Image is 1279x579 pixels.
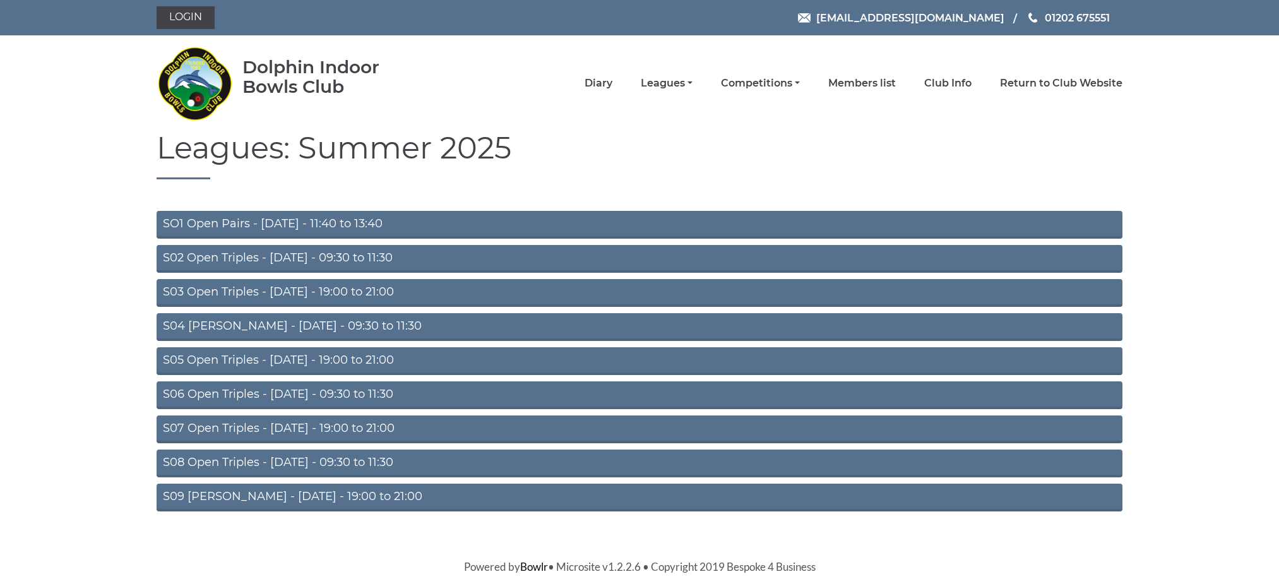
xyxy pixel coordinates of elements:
[157,245,1122,273] a: S02 Open Triples - [DATE] - 09:30 to 11:30
[798,13,811,23] img: Email
[828,76,896,90] a: Members list
[157,6,215,29] a: Login
[585,76,612,90] a: Diary
[157,347,1122,375] a: S05 Open Triples - [DATE] - 19:00 to 21:00
[157,211,1122,239] a: SO1 Open Pairs - [DATE] - 11:40 to 13:40
[721,76,800,90] a: Competitions
[520,560,548,573] a: Bowlr
[816,11,1004,23] span: [EMAIL_ADDRESS][DOMAIN_NAME]
[464,560,816,573] span: Powered by • Microsite v1.2.2.6 • Copyright 2019 Bespoke 4 Business
[157,279,1122,307] a: S03 Open Triples - [DATE] - 19:00 to 21:00
[924,76,972,90] a: Club Info
[157,313,1122,341] a: S04 [PERSON_NAME] - [DATE] - 09:30 to 11:30
[1028,13,1037,23] img: Phone us
[157,450,1122,477] a: S08 Open Triples - [DATE] - 09:30 to 11:30
[157,484,1122,511] a: S09 [PERSON_NAME] - [DATE] - 19:00 to 21:00
[157,381,1122,409] a: S06 Open Triples - [DATE] - 09:30 to 11:30
[798,10,1004,26] a: Email [EMAIL_ADDRESS][DOMAIN_NAME]
[1045,11,1110,23] span: 01202 675551
[157,131,1122,179] h1: Leagues: Summer 2025
[641,76,693,90] a: Leagues
[157,415,1122,443] a: S07 Open Triples - [DATE] - 19:00 to 21:00
[1000,76,1122,90] a: Return to Club Website
[242,57,420,97] div: Dolphin Indoor Bowls Club
[1026,10,1110,26] a: Phone us 01202 675551
[157,39,232,128] img: Dolphin Indoor Bowls Club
